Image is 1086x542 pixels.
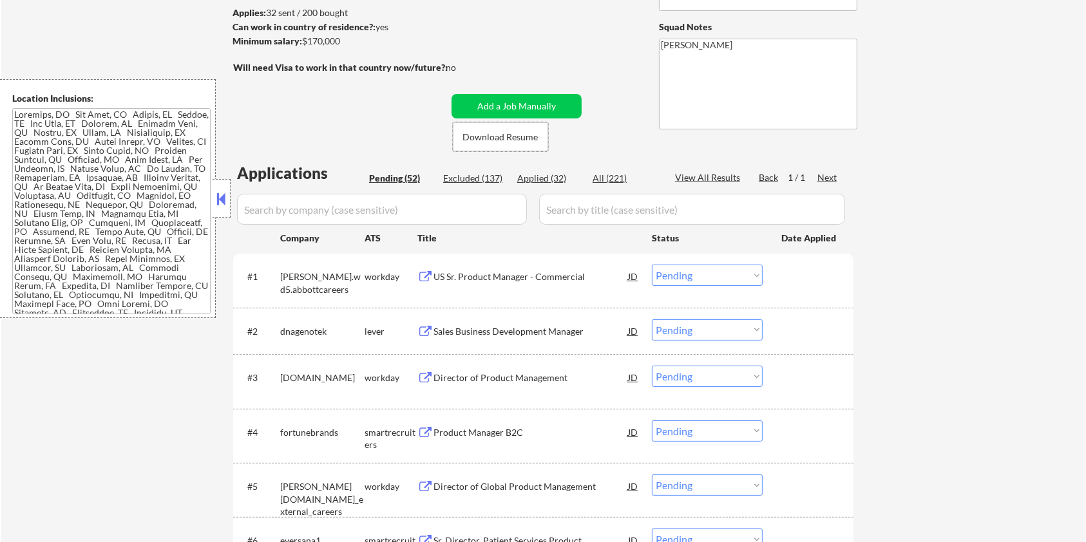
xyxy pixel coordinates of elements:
[280,426,365,439] div: fortunebrands
[247,426,270,439] div: #4
[517,172,582,185] div: Applied (32)
[627,265,640,288] div: JD
[369,172,433,185] div: Pending (52)
[233,7,266,18] strong: Applies:
[627,420,640,444] div: JD
[233,6,447,19] div: 32 sent / 200 bought
[433,325,628,338] div: Sales Business Development Manager
[247,480,270,493] div: #5
[652,226,763,249] div: Status
[365,426,417,451] div: smartrecruiters
[788,171,817,184] div: 1 / 1
[817,171,838,184] div: Next
[433,371,628,384] div: Director of Product Management
[627,366,640,389] div: JD
[365,371,417,384] div: workday
[247,325,270,338] div: #2
[233,35,447,48] div: $170,000
[539,194,845,225] input: Search by title (case sensitive)
[280,371,365,384] div: [DOMAIN_NAME]
[675,171,744,184] div: View All Results
[759,171,779,184] div: Back
[247,371,270,384] div: #3
[365,270,417,283] div: workday
[280,325,365,338] div: dnagenotek
[593,172,657,185] div: All (221)
[365,480,417,493] div: workday
[365,325,417,338] div: lever
[659,21,857,33] div: Squad Notes
[233,21,443,33] div: yes
[627,319,640,342] div: JD
[233,62,448,73] strong: Will need Visa to work in that country now/future?:
[453,122,548,151] button: Download Resume
[247,270,270,283] div: #1
[233,35,302,46] strong: Minimum salary:
[280,232,365,245] div: Company
[280,480,365,518] div: [PERSON_NAME][DOMAIN_NAME]_external_careers
[237,194,527,225] input: Search by company (case sensitive)
[433,270,628,283] div: US Sr. Product Manager - Commercial
[781,232,838,245] div: Date Applied
[443,172,508,185] div: Excluded (137)
[627,474,640,498] div: JD
[417,232,640,245] div: Title
[12,92,211,105] div: Location Inclusions:
[365,232,417,245] div: ATS
[433,426,628,439] div: Product Manager B2C
[446,61,482,74] div: no
[233,21,376,32] strong: Can work in country of residence?:
[237,165,365,181] div: Applications
[280,270,365,295] div: [PERSON_NAME].wd5.abbottcareers
[433,480,628,493] div: Director of Global Product Management
[452,94,582,118] button: Add a Job Manually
